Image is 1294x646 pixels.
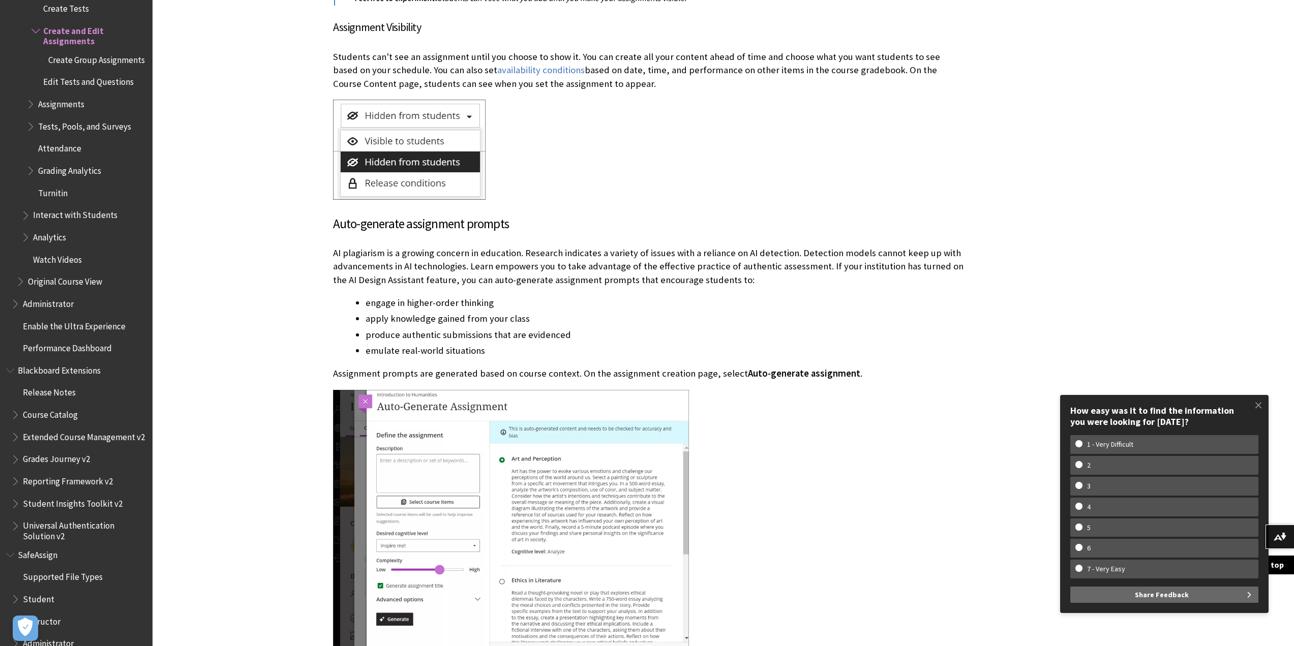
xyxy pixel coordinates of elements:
[1075,524,1102,532] w-span: 5
[333,214,964,234] h3: Auto-generate assignment prompts
[366,296,964,310] li: engage in higher-order thinking
[23,517,145,541] span: Universal Authentication Solution v2
[1075,440,1145,449] w-span: 1 - Very Difficult
[23,428,145,442] span: Extended Course Management v2
[497,64,585,76] a: availability conditions
[1075,565,1137,573] w-span: 7 - Very Easy
[13,616,38,641] button: Open Preferences
[366,312,964,326] li: apply knowledge gained from your class
[23,568,103,582] span: Supported File Types
[23,451,90,465] span: Grades Journey v2
[333,50,964,90] p: Students can't see an assignment until you choose to show it. You can create all your content ahe...
[23,384,76,398] span: Release Notes
[23,495,123,509] span: Student Insights Toolkit v2
[333,100,486,199] img: Image of assignment visibility component displaying option menu
[23,473,113,486] span: Reporting Framework v2
[43,22,145,46] span: Create and Edit Assignments
[748,367,860,379] span: Auto-generate assignment
[333,19,964,36] h4: Assignment Visibility
[23,613,61,627] span: Instructor
[1075,544,1102,552] w-span: 6
[23,295,74,309] span: Administrator
[1075,482,1102,490] w-span: 3
[38,162,101,176] span: Grading Analytics
[23,340,112,353] span: Performance Dashboard
[33,229,66,242] span: Analytics
[6,362,146,541] nav: Book outline for Blackboard Extensions
[33,207,117,221] span: Interact with Students
[48,51,145,65] span: Create Group Assignments
[366,344,964,358] li: emulate real-world situations
[23,591,54,604] span: Student
[18,546,57,560] span: SafeAssign
[333,247,964,287] p: AI plagiarism is a growing concern in education. Research indicates a variety of issues with a re...
[43,74,134,87] span: Edit Tests and Questions
[1070,405,1258,427] div: How easy was it to find the information you were looking for [DATE]?
[28,273,102,287] span: Original Course View
[38,96,84,109] span: Assignments
[333,367,964,380] p: Assignment prompts are generated based on course context. On the assignment creation page, select .
[18,362,101,376] span: Blackboard Extensions
[38,140,81,154] span: Attendance
[33,251,82,265] span: Watch Videos
[1075,503,1102,511] w-span: 4
[1135,587,1189,603] span: Share Feedback
[38,118,131,132] span: Tests, Pools, and Surveys
[38,184,68,198] span: Turnitin
[23,406,78,420] span: Course Catalog
[1070,587,1258,603] button: Share Feedback
[1075,461,1102,470] w-span: 2
[23,318,126,331] span: Enable the Ultra Experience
[366,328,964,342] li: produce authentic submissions that are evidenced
